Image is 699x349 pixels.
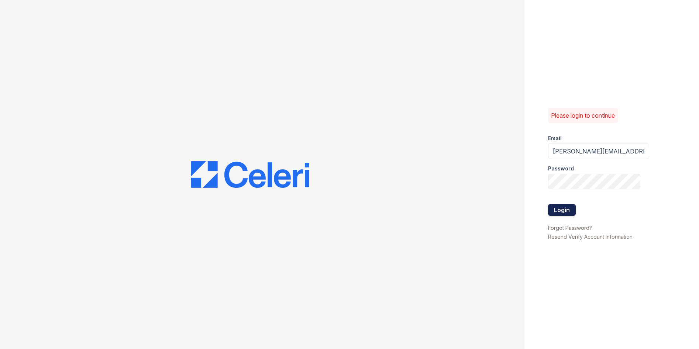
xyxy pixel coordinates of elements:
p: Please login to continue [551,111,615,120]
a: Forgot Password? [548,225,592,231]
label: Email [548,135,562,142]
button: Login [548,204,576,216]
img: CE_Logo_Blue-a8612792a0a2168367f1c8372b55b34899dd931a85d93a1a3d3e32e68fde9ad4.png [191,161,309,188]
a: Resend Verify Account Information [548,234,633,240]
label: Password [548,165,574,172]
